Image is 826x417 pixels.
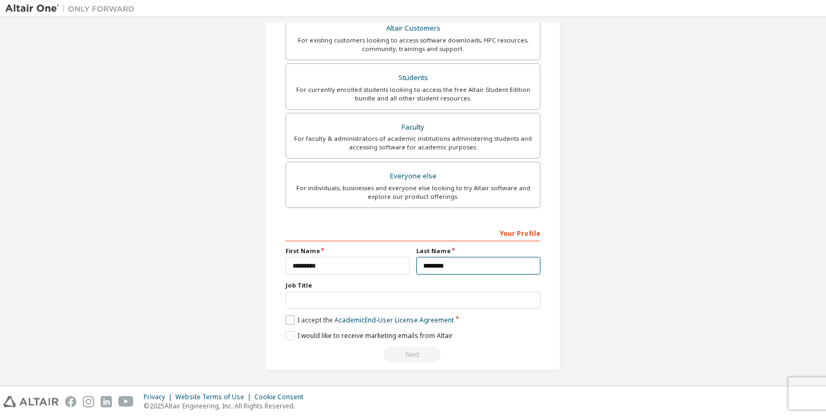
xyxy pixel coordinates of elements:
img: facebook.svg [65,396,76,407]
a: Academic End-User License Agreement [334,315,454,325]
div: For individuals, businesses and everyone else looking to try Altair software and explore our prod... [293,184,533,201]
div: Read and acccept EULA to continue [286,347,540,363]
div: Faculty [293,120,533,135]
img: youtube.svg [118,396,134,407]
img: altair_logo.svg [3,396,59,407]
div: For existing customers looking to access software downloads, HPC resources, community, trainings ... [293,36,533,53]
label: I would like to receive marketing emails from Altair [286,331,453,340]
label: Last Name [416,247,540,255]
div: Everyone else [293,169,533,184]
img: instagram.svg [83,396,94,407]
div: For faculty & administrators of academic institutions administering students and accessing softwa... [293,134,533,152]
img: linkedin.svg [101,396,112,407]
label: I accept the [286,315,454,325]
div: Cookie Consent [254,393,310,401]
div: Your Profile [286,224,540,241]
img: Altair One [5,3,140,14]
div: Altair Customers [293,21,533,36]
label: Job Title [286,281,540,290]
p: © 2025 Altair Engineering, Inc. All Rights Reserved. [144,401,310,411]
div: Privacy [144,393,175,401]
div: Website Terms of Use [175,393,254,401]
div: For currently enrolled students looking to access the free Altair Student Edition bundle and all ... [293,85,533,103]
div: Students [293,70,533,85]
label: First Name [286,247,410,255]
